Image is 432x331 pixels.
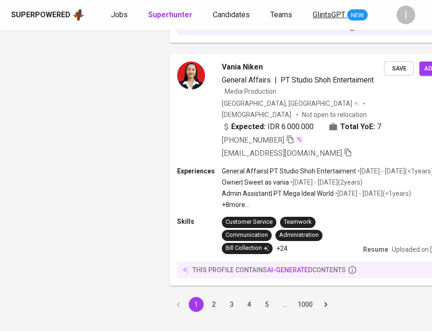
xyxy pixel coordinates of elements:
[313,9,368,21] a: GlintsGPT NEW
[225,88,276,95] span: Media Production
[267,266,312,274] span: AI-generated
[226,218,273,227] div: Customer Service
[276,244,288,253] p: +24
[192,265,346,275] p: this profile contains contents
[260,297,274,312] button: Go to page 5
[397,6,415,24] div: I
[231,121,266,132] b: Expected:
[334,189,411,198] p: • [DATE] - [DATE] ( <1 years )
[281,76,374,84] span: PT Studio Shoh Entertaiment
[222,166,356,176] p: General Affairs | PT Studio Shoh Entertaiment
[242,297,257,312] button: Go to page 4
[11,8,85,22] a: Superpoweredapp logo
[222,178,289,187] p: Owner | Sweet as vania
[277,300,292,309] div: …
[270,9,294,21] a: Teams
[222,149,342,158] span: [EMAIL_ADDRESS][DOMAIN_NAME]
[111,9,130,21] a: Jobs
[222,62,263,73] span: Vania Niken
[363,245,388,254] p: Resume
[347,11,368,20] span: NEW
[189,297,204,312] button: page 1
[222,136,284,145] span: [PHONE_NUMBER]
[226,231,268,240] div: Communication
[72,8,85,22] img: app logo
[177,217,222,226] p: Skills
[222,110,293,119] span: [DEMOGRAPHIC_DATA]
[224,297,239,312] button: Go to page 3
[222,76,271,84] span: General Affairs
[111,10,128,19] span: Jobs
[267,23,312,31] span: AI-generated
[11,10,70,21] div: Superpowered
[270,10,292,19] span: Teams
[384,62,414,76] button: Save
[177,166,222,176] p: Experiences
[302,110,367,119] p: Not open to relocation
[389,63,409,74] span: Save
[226,244,269,253] div: Bill Collection
[206,297,221,312] button: Go to page 2
[313,10,345,19] span: GlintsGPT
[284,218,312,227] div: Teamwork
[222,121,314,132] div: IDR 6.000.000
[170,297,335,312] nav: pagination navigation
[177,62,205,90] img: da8d4e65b6e5df53e465df13c610d0da.png
[295,297,315,312] button: Go to page 1000
[274,75,277,86] span: |
[222,189,334,198] p: Admin Assistant | PT Mega Ideal World
[318,297,333,312] button: Go to next page
[213,9,252,21] a: Candidates
[148,10,192,19] b: Superhunter
[148,9,194,21] a: Superhunter
[295,136,303,143] img: magic_wand.svg
[213,10,250,19] span: Candidates
[340,121,375,132] b: Total YoE:
[279,231,319,240] div: Administration
[289,178,363,187] p: • [DATE] - [DATE] ( 2 years )
[222,99,359,108] div: [GEOGRAPHIC_DATA], [GEOGRAPHIC_DATA]
[377,121,381,132] span: 7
